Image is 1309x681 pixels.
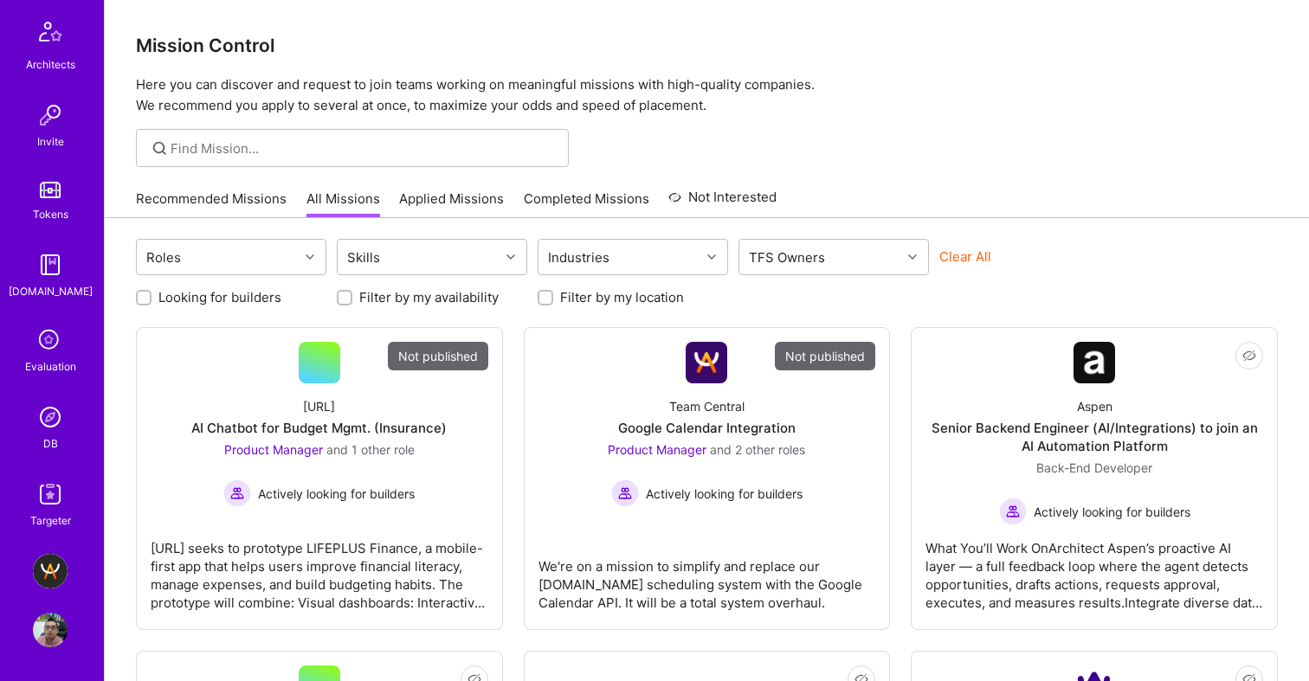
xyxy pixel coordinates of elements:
span: Product Manager [608,442,706,457]
img: Skill Targeter [33,477,68,511]
div: AI Chatbot for Budget Mgmt. (Insurance) [191,419,447,437]
div: TFS Owners [745,245,829,270]
div: Aspen [1077,397,1112,415]
div: [DOMAIN_NAME] [9,282,93,300]
a: All Missions [306,190,380,218]
div: We're on a mission to simplify and replace our [DOMAIN_NAME] scheduling system with the Google Ca... [538,543,876,612]
label: Filter by my location [560,288,684,306]
div: Senior Backend Engineer (AI/Integrations) to join an AI Automation Platform [925,419,1263,455]
div: Team Central [669,397,745,415]
i: icon Chevron [707,253,716,261]
span: Actively looking for builders [258,485,415,503]
div: Tokens [33,205,68,223]
img: A.Team - Grow A.Team's Community & Demand [33,554,68,588]
div: Evaluation [25,357,76,376]
img: Actively looking for builders [611,479,639,507]
i: icon EyeClosed [1242,349,1256,363]
i: icon Chevron [908,253,917,261]
a: A.Team - Grow A.Team's Community & Demand [29,554,72,588]
img: Company Logo [1074,342,1115,383]
div: [URL] [303,397,335,415]
div: DB [43,434,58,453]
i: icon SearchGrey [150,138,170,158]
i: icon Chevron [306,253,314,261]
input: Find Mission... [171,139,556,157]
a: Applied Missions [399,190,504,218]
span: Actively looking for builders [1034,503,1190,521]
a: Not publishedCompany LogoTeam CentralGoogle Calendar IntegrationProduct Manager and 2 other roles... [538,342,876,615]
div: Targeter [30,511,71,530]
a: Not Interested [668,187,777,218]
h3: Mission Control [136,35,1278,56]
label: Filter by my availability [359,288,499,306]
span: and 2 other roles [710,442,805,457]
img: Actively looking for builders [999,498,1027,525]
div: Invite [37,132,64,151]
img: User Avatar [33,613,68,647]
img: Admin Search [33,400,68,434]
a: Recommended Missions [136,190,287,218]
img: Invite [33,98,68,132]
p: Here you can discover and request to join teams working on meaningful missions with high-quality ... [136,74,1278,116]
label: Looking for builders [158,288,281,306]
img: Actively looking for builders [223,479,251,507]
button: Clear All [939,247,991,266]
div: What You’ll Work OnArchitect Aspen’s proactive AI layer — a full feedback loop where the agent de... [925,525,1263,612]
div: Architects [26,55,75,74]
span: and 1 other role [326,442,415,457]
img: Architects [29,14,71,55]
img: guide book [33,247,68,282]
a: Company LogoAspenSenior Backend Engineer (AI/Integrations) to join an AI Automation PlatformBack-... [925,342,1263,615]
div: Skills [343,245,384,270]
span: Actively looking for builders [646,485,803,503]
span: Back-End Developer [1036,460,1152,475]
a: Not published[URL]AI Chatbot for Budget Mgmt. (Insurance)Product Manager and 1 other roleActively... [151,342,488,615]
img: tokens [40,182,61,198]
div: [URL] seeks to prototype LIFEPLUS Finance, a mobile-first app that helps users improve financial ... [151,525,488,612]
div: Not published [388,342,488,370]
a: User Avatar [29,613,72,647]
i: icon SelectionTeam [34,324,67,357]
div: Not published [775,342,875,370]
div: Google Calendar Integration [618,419,796,437]
i: icon Chevron [506,253,515,261]
a: Completed Missions [524,190,649,218]
div: Industries [544,245,614,270]
span: Product Manager [224,442,323,457]
img: Company Logo [686,342,727,383]
div: Roles [142,245,185,270]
